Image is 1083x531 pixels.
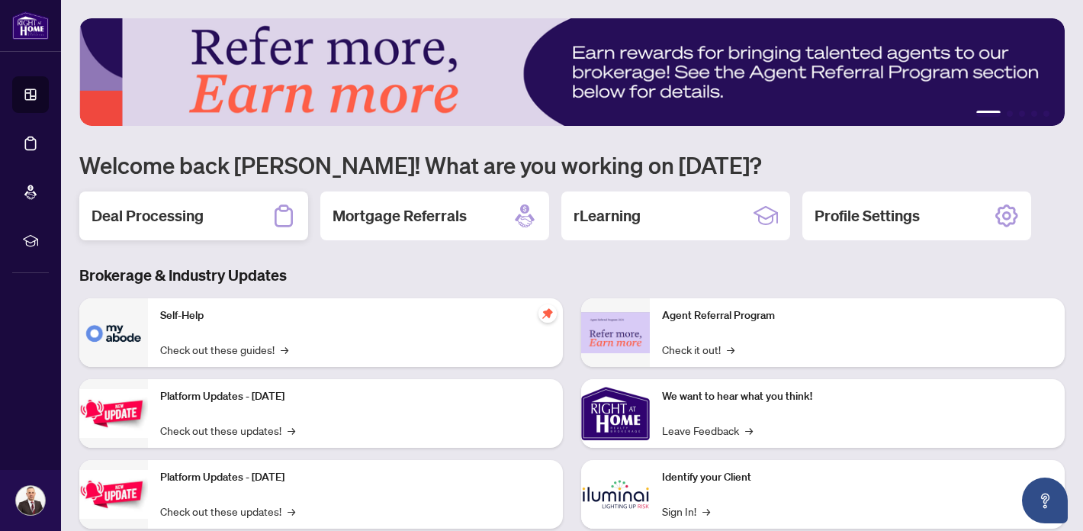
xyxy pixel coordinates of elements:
[976,111,1001,117] button: 1
[281,341,288,358] span: →
[1007,111,1013,117] button: 2
[1043,111,1049,117] button: 5
[662,503,710,520] a: Sign In!→
[815,205,920,227] h2: Profile Settings
[662,307,1052,324] p: Agent Referral Program
[581,460,650,529] img: Identify your Client
[79,470,148,518] img: Platform Updates - July 8, 2025
[727,341,734,358] span: →
[160,388,551,405] p: Platform Updates - [DATE]
[160,469,551,486] p: Platform Updates - [DATE]
[581,312,650,354] img: Agent Referral Program
[662,388,1052,405] p: We want to hear what you think!
[288,503,295,520] span: →
[662,341,734,358] a: Check it out!→
[1019,111,1025,117] button: 3
[16,486,45,515] img: Profile Icon
[160,307,551,324] p: Self-Help
[574,205,641,227] h2: rLearning
[79,298,148,367] img: Self-Help
[1031,111,1037,117] button: 4
[745,422,753,439] span: →
[92,205,204,227] h2: Deal Processing
[538,304,557,323] span: pushpin
[160,422,295,439] a: Check out these updates!→
[1022,478,1068,523] button: Open asap
[702,503,710,520] span: →
[79,265,1065,286] h3: Brokerage & Industry Updates
[160,503,295,520] a: Check out these updates!→
[581,379,650,448] img: We want to hear what you think!
[333,205,467,227] h2: Mortgage Referrals
[12,11,49,40] img: logo
[79,18,1065,126] img: Slide 0
[79,150,1065,179] h1: Welcome back [PERSON_NAME]! What are you working on [DATE]?
[662,422,753,439] a: Leave Feedback→
[288,422,295,439] span: →
[79,389,148,437] img: Platform Updates - July 21, 2025
[662,469,1052,486] p: Identify your Client
[160,341,288,358] a: Check out these guides!→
